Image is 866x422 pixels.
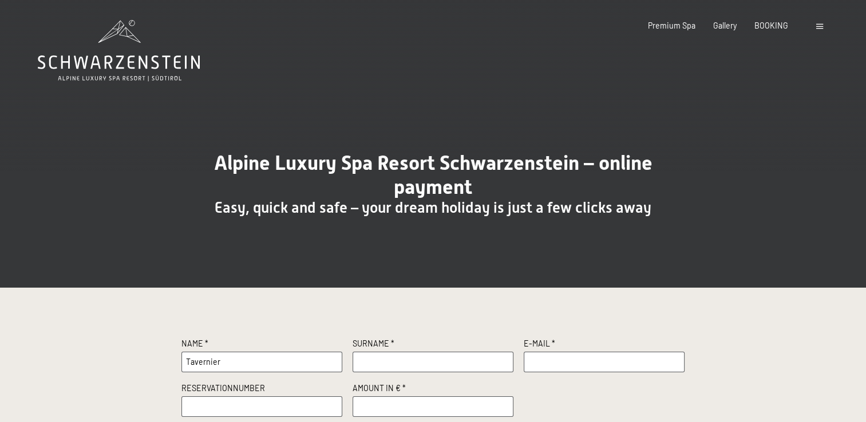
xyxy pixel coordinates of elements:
a: Gallery [713,21,737,30]
label: Surname * [353,338,514,352]
label: Reservationnumber [181,383,343,396]
label: Name * [181,338,343,352]
label: E-Mail * [524,338,685,352]
a: Premium Spa [648,21,695,30]
span: Easy, quick and safe – your dream holiday is just a few clicks away [215,199,651,216]
label: Amount in € * [353,383,514,396]
span: Alpine Luxury Spa Resort Schwarzenstein – online payment [214,151,653,198]
a: BOOKING [754,21,788,30]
